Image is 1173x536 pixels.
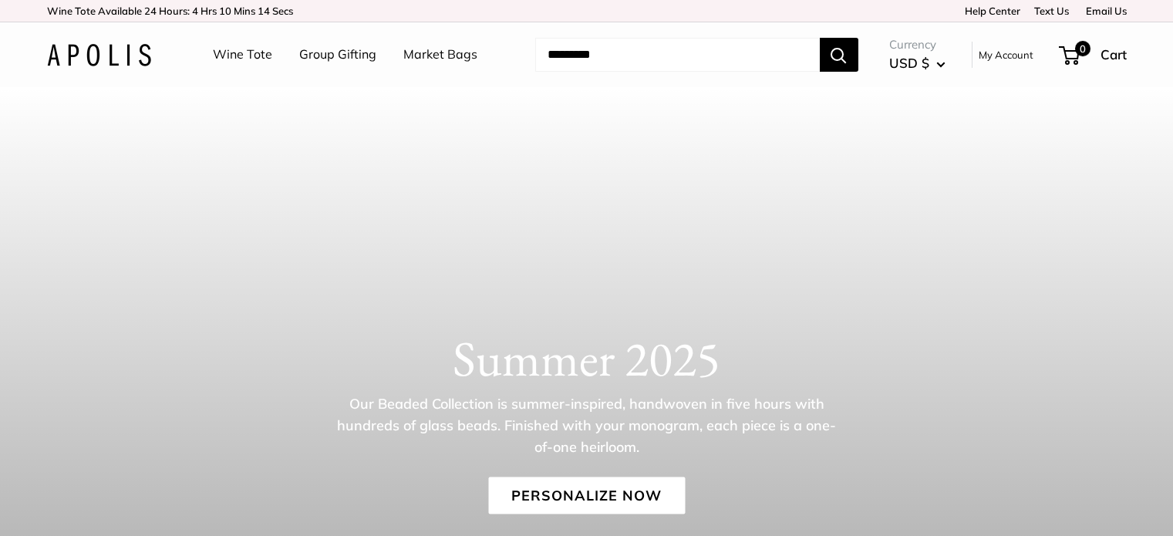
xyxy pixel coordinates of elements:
[1080,5,1127,17] a: Email Us
[192,5,198,17] span: 4
[234,5,255,17] span: Mins
[820,38,858,72] button: Search
[488,477,685,514] a: Personalize Now
[219,5,231,17] span: 10
[535,38,820,72] input: Search...
[47,329,1127,388] h1: Summer 2025
[213,43,272,66] a: Wine Tote
[889,55,929,71] span: USD $
[1034,5,1069,17] a: Text Us
[1074,41,1090,56] span: 0
[47,44,151,66] img: Apolis
[979,46,1033,64] a: My Account
[299,43,376,66] a: Group Gifting
[1101,46,1127,62] span: Cart
[959,5,1020,17] a: Help Center
[403,43,477,66] a: Market Bags
[889,51,945,76] button: USD $
[272,5,293,17] span: Secs
[258,5,270,17] span: 14
[336,393,838,458] p: Our Beaded Collection is summer-inspired, handwoven in five hours with hundreds of glass beads. F...
[201,5,217,17] span: Hrs
[1060,42,1127,67] a: 0 Cart
[889,34,945,56] span: Currency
